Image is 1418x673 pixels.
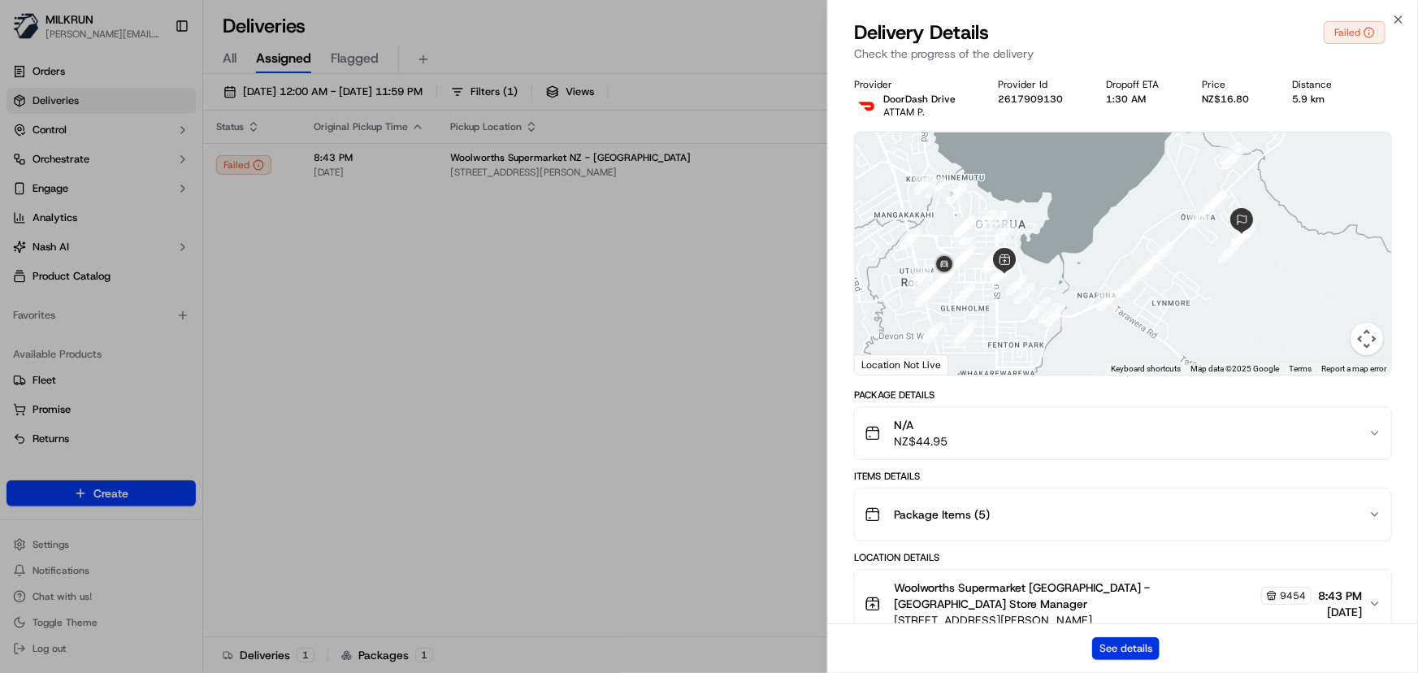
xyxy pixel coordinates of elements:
[1204,191,1225,212] div: 40
[1318,588,1362,604] span: 8:43 PM
[1321,364,1386,373] a: Report a map error
[1231,224,1252,245] div: 14
[914,286,935,307] div: 30
[952,249,973,270] div: 51
[1030,297,1051,319] div: 9
[1292,93,1349,106] div: 5.9 km
[925,177,946,198] div: 34
[1220,143,1241,164] div: 41
[894,506,990,523] span: Package Items ( 5 )
[983,247,1004,268] div: 48
[1039,303,1060,324] div: 38
[894,433,948,449] span: NZ$44.95
[855,407,1391,459] button: N/ANZ$44.95
[1153,241,1174,263] div: 17
[1092,637,1160,660] button: See details
[854,470,1392,483] div: Items Details
[955,245,976,266] div: 57
[1222,148,1243,169] div: 42
[954,284,975,305] div: 32
[999,93,1064,106] button: 2617909130
[894,417,948,433] span: N/A
[1324,21,1385,44] button: Failed
[854,93,880,119] img: doordash_logo_v2.png
[913,174,934,195] div: 35
[1351,323,1383,355] button: Map camera controls
[995,221,1016,242] div: 37
[1133,260,1154,281] div: 39
[854,20,989,46] span: Delivery Details
[975,210,996,231] div: 23
[1006,275,1027,296] div: 46
[1289,364,1312,373] a: Terms (opens in new tab)
[1202,93,1266,106] div: NZ$16.80
[855,354,948,375] div: Location Not Live
[1207,190,1228,211] div: 16
[954,216,975,237] div: 56
[855,570,1391,638] button: Woolworths Supermarket [GEOGRAPHIC_DATA] - [GEOGRAPHIC_DATA] Store Manager9454[STREET_ADDRESS][PE...
[1218,242,1239,263] div: 12
[1202,78,1266,91] div: Price
[859,354,913,375] a: Open this area in Google Maps (opens a new window)
[908,267,930,289] div: 29
[1044,306,1065,327] div: 45
[1107,93,1177,106] div: 1:30 AM
[854,46,1392,62] p: Check the progress of the delivery
[1013,283,1034,304] div: 19
[1292,78,1349,91] div: Distance
[859,354,913,375] img: Google
[953,325,974,346] div: 49
[894,580,1258,612] span: Woolworths Supermarket [GEOGRAPHIC_DATA] - [GEOGRAPHIC_DATA] Store Manager
[1318,604,1362,620] span: [DATE]
[1097,290,1118,311] div: 18
[1116,276,1137,297] div: 10
[1189,206,1210,228] div: 11
[955,231,976,252] div: 33
[982,250,1004,271] div: 20
[855,488,1391,541] button: Package Items (5)
[1190,364,1279,373] span: Map data ©2025 Google
[900,228,921,250] div: 25
[987,211,1008,232] div: 22
[854,551,1392,564] div: Location Details
[1205,191,1226,212] div: 43
[1111,363,1181,375] button: Keyboard shortcuts
[955,220,976,241] div: 24
[883,93,956,106] p: DoorDash Drive
[934,267,955,289] div: 68
[894,612,1312,628] span: [STREET_ADDRESS][PERSON_NAME]
[1234,224,1255,245] div: 15
[946,183,967,204] div: 36
[1138,256,1159,277] div: 44
[1280,589,1306,602] span: 9454
[854,78,973,91] div: Provider
[955,322,976,343] div: 31
[1107,78,1177,91] div: Dropoff ETA
[999,78,1081,91] div: Provider Id
[854,389,1392,402] div: Package Details
[883,106,925,119] span: ATTAM P.
[922,322,943,343] div: 50
[991,262,1012,283] div: 8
